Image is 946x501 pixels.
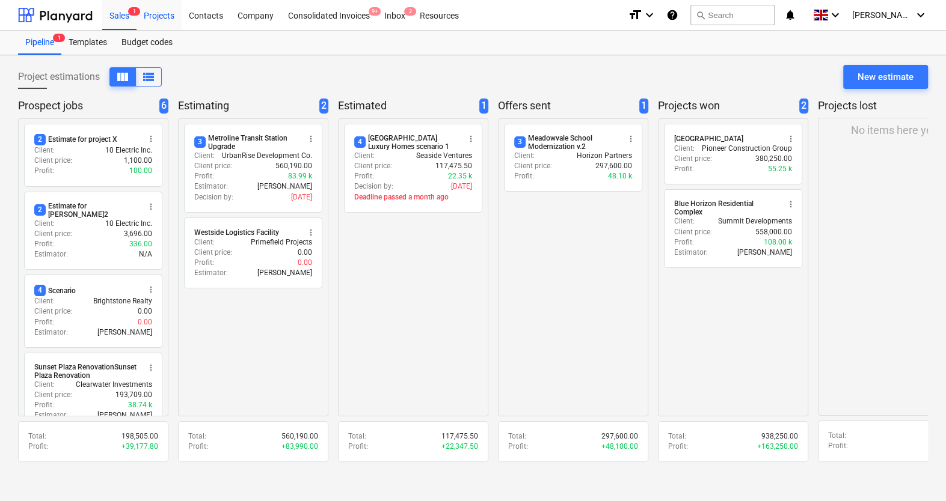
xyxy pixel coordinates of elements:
p: Client : [194,237,215,247]
span: more_vert [786,199,796,209]
p: 560,190.00 [281,431,318,442]
p: [PERSON_NAME] [97,410,152,421]
div: Metroline Transit Station Upgrade [194,134,299,151]
p: 558,000.00 [755,227,792,237]
p: Horizon Partners [577,151,632,161]
span: 6 [159,99,168,114]
p: Decision by : [194,192,233,202]
p: 1,100.00 [124,156,152,166]
p: Client : [34,145,55,156]
span: 2 [319,99,328,114]
span: 9+ [369,7,381,16]
p: [PERSON_NAME] [97,327,152,338]
p: 38.74 k [128,400,152,410]
p: 48.10 k [608,171,632,181]
p: Profit : [354,171,374,181]
p: Client : [674,144,695,154]
p: Decision by : [354,181,393,192]
p: 198,505.00 [121,431,158,442]
span: 3 [194,136,206,148]
i: notifications [784,8,796,22]
span: 1 [479,99,488,114]
span: 3 [514,136,526,148]
span: more_vert [306,134,316,144]
p: Seaside Ventures [416,151,472,161]
p: Client price : [674,227,712,237]
span: 4 [354,136,366,148]
p: Profit : [668,442,688,452]
p: Brightstone Realty [93,296,152,306]
span: 2 [799,99,808,114]
p: Client : [194,151,215,161]
p: 55.25 k [768,164,792,174]
p: No items here yet [851,123,936,138]
p: 380,250.00 [755,154,792,164]
span: more_vert [146,134,156,144]
p: Profit : [348,442,368,452]
p: 336.00 [129,239,152,249]
i: keyboard_arrow_down [642,8,657,22]
p: Client price : [34,229,72,239]
p: 193,709.00 [115,390,152,400]
p: 100.00 [129,166,152,176]
a: Budget codes [114,31,180,55]
p: 117,475.50 [435,161,472,171]
p: 83.99 k [288,171,312,181]
p: [PERSON_NAME] [257,181,312,192]
p: 0.00 [138,317,152,327]
p: Client price : [514,161,552,171]
p: UrbanRise Development Co. [222,151,312,161]
i: Knowledge base [666,8,678,22]
p: Primefield Projects [251,237,312,247]
p: Client price : [674,154,712,164]
i: format_size [628,8,642,22]
p: 10 Electric Inc. [105,219,152,229]
p: + 22,347.50 [441,442,478,452]
div: Westside Logistics Facility [194,228,279,237]
p: Client price : [34,156,72,166]
p: Profit : [34,166,54,176]
div: Estimate for project X [34,134,117,145]
p: Profit : [828,441,848,451]
span: more_vert [626,134,636,144]
p: 10 Electric Inc. [105,145,152,156]
span: 2 [34,134,46,145]
div: Scenario [34,285,76,296]
p: N/A [139,249,152,260]
span: more_vert [146,363,156,372]
a: Pipeline1 [18,31,61,55]
p: 938,250.00 [761,431,798,442]
p: + 39,177.80 [121,442,158,452]
span: more_vert [146,202,156,211]
p: Total : [828,431,846,441]
span: 2 [34,204,46,216]
p: Client : [514,151,535,161]
span: more_vert [466,134,476,144]
button: Search [690,5,775,25]
p: Prospect jobs [18,99,155,114]
p: Client price : [34,306,72,317]
p: Profit : [194,171,214,181]
p: 108.00 k [764,237,792,247]
p: Total : [668,431,686,442]
p: Profit : [34,400,54,410]
p: Profit : [34,239,54,249]
p: Profit : [28,442,48,452]
p: Estimator : [194,268,228,278]
span: 1 [53,34,65,42]
div: Chat Widget [886,443,946,501]
p: + 83,990.00 [281,442,318,452]
i: keyboard_arrow_down [828,8,843,22]
p: [PERSON_NAME] [737,247,792,258]
p: Profit : [674,164,694,174]
a: Templates [61,31,114,55]
p: 560,190.00 [275,161,312,171]
p: 117,475.50 [441,431,478,442]
span: View as columns [141,70,156,84]
p: Estimator : [194,181,228,192]
p: 297,600.00 [595,161,632,171]
p: Client price : [194,247,232,258]
div: Project estimations [18,67,162,87]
